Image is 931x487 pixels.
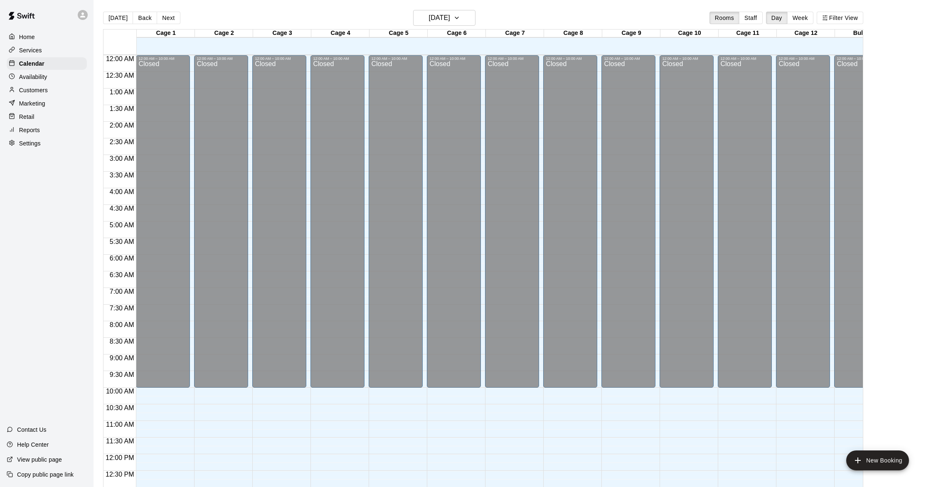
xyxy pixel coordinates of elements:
[835,30,893,37] div: Bullpen
[108,221,136,229] span: 5:00 AM
[108,238,136,245] span: 5:30 AM
[7,84,87,96] a: Customers
[108,89,136,96] span: 1:00 AM
[660,55,714,388] div: 12:00 AM – 10:00 AM: Closed
[19,46,42,54] p: Services
[720,57,769,61] div: 12:00 AM – 10:00 AM
[429,57,478,61] div: 12:00 AM – 10:00 AM
[108,354,136,362] span: 9:00 AM
[104,404,136,411] span: 10:30 AM
[19,86,48,94] p: Customers
[313,61,362,391] div: Closed
[777,30,835,37] div: Cage 12
[7,31,87,43] a: Home
[776,55,830,388] div: 12:00 AM – 10:00 AM: Closed
[104,72,136,79] span: 12:30 AM
[311,30,369,37] div: Cage 4
[104,438,136,445] span: 11:30 AM
[108,188,136,195] span: 4:00 AM
[739,12,763,24] button: Staff
[660,30,719,37] div: Cage 10
[104,421,136,428] span: 11:00 AM
[197,57,246,61] div: 12:00 AM – 10:00 AM
[718,55,772,388] div: 12:00 AM – 10:00 AM: Closed
[137,30,195,37] div: Cage 1
[108,205,136,212] span: 4:30 AM
[662,57,711,61] div: 12:00 AM – 10:00 AM
[108,305,136,312] span: 7:30 AM
[7,71,87,83] div: Availability
[413,10,475,26] button: [DATE]
[108,321,136,328] span: 8:00 AM
[778,61,828,391] div: Closed
[709,12,739,24] button: Rooms
[834,55,888,388] div: 12:00 AM – 10:00 AM: Closed
[19,99,45,108] p: Marketing
[133,12,157,24] button: Back
[602,30,660,37] div: Cage 9
[7,44,87,57] a: Services
[17,470,74,479] p: Copy public page link
[19,113,34,121] p: Retail
[103,454,136,461] span: 12:00 PM
[7,111,87,123] a: Retail
[19,73,47,81] p: Availability
[371,57,420,61] div: 12:00 AM – 10:00 AM
[255,61,304,391] div: Closed
[428,30,486,37] div: Cage 6
[369,55,423,388] div: 12:00 AM – 10:00 AM: Closed
[371,61,420,391] div: Closed
[136,55,190,388] div: 12:00 AM – 10:00 AM: Closed
[138,61,187,391] div: Closed
[108,138,136,145] span: 2:30 AM
[429,61,478,391] div: Closed
[104,388,136,395] span: 10:00 AM
[108,122,136,129] span: 2:00 AM
[837,61,886,391] div: Closed
[817,12,863,24] button: Filter View
[108,271,136,278] span: 6:30 AM
[310,55,365,388] div: 12:00 AM – 10:00 AM: Closed
[108,338,136,345] span: 8:30 AM
[7,124,87,136] a: Reports
[253,30,311,37] div: Cage 3
[108,155,136,162] span: 3:00 AM
[7,137,87,150] a: Settings
[108,172,136,179] span: 3:30 AM
[543,55,597,388] div: 12:00 AM – 10:00 AM: Closed
[138,57,187,61] div: 12:00 AM – 10:00 AM
[197,61,246,391] div: Closed
[195,30,253,37] div: Cage 2
[486,30,544,37] div: Cage 7
[17,455,62,464] p: View public page
[485,55,539,388] div: 12:00 AM – 10:00 AM: Closed
[544,30,602,37] div: Cage 8
[157,12,180,24] button: Next
[546,57,595,61] div: 12:00 AM – 10:00 AM
[488,61,537,391] div: Closed
[7,97,87,110] a: Marketing
[103,12,133,24] button: [DATE]
[7,57,87,70] div: Calendar
[662,61,711,391] div: Closed
[108,105,136,112] span: 1:30 AM
[546,61,595,391] div: Closed
[108,371,136,378] span: 9:30 AM
[108,255,136,262] span: 6:00 AM
[601,55,655,388] div: 12:00 AM – 10:00 AM: Closed
[104,55,136,62] span: 12:00 AM
[429,12,450,24] h6: [DATE]
[17,440,49,449] p: Help Center
[19,33,35,41] p: Home
[720,61,769,391] div: Closed
[19,139,41,148] p: Settings
[488,57,537,61] div: 12:00 AM – 10:00 AM
[19,126,40,134] p: Reports
[604,57,653,61] div: 12:00 AM – 10:00 AM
